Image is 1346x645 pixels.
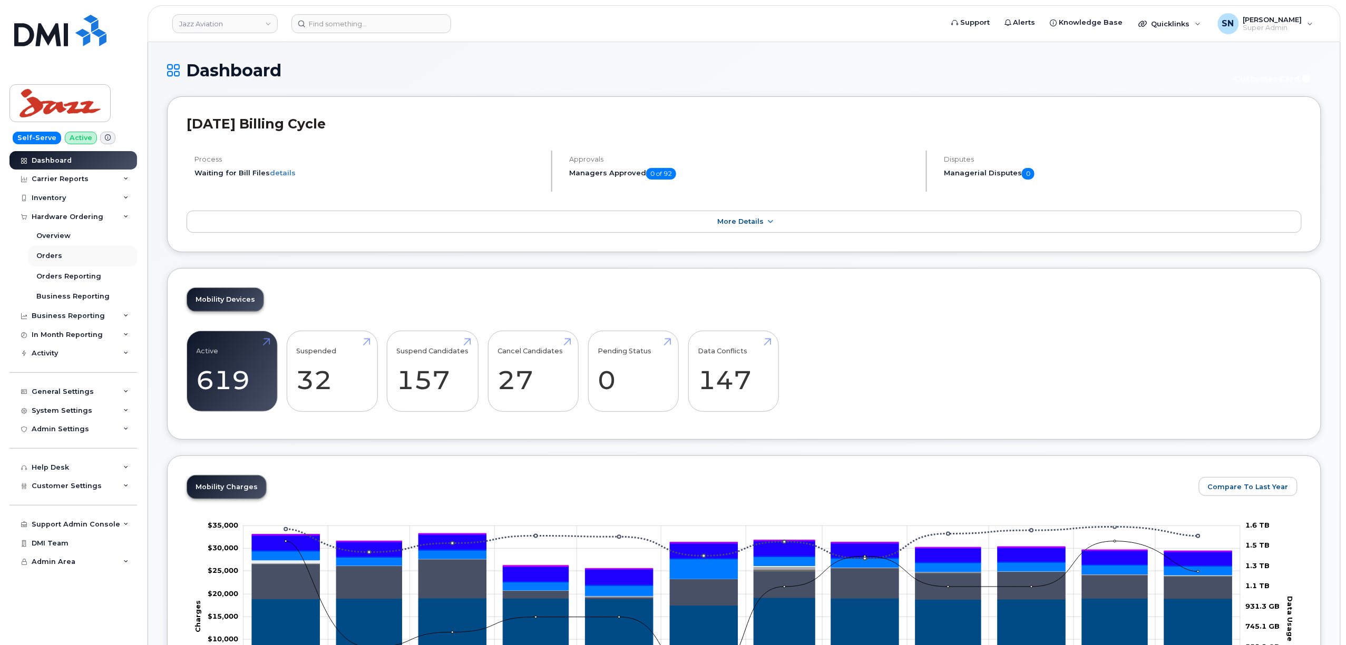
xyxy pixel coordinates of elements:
[208,521,238,529] tspan: $35,000
[1286,596,1294,641] tspan: Data Usage
[944,155,1302,163] h4: Disputes
[646,168,676,180] span: 0 of 92
[208,567,238,575] g: $0
[167,61,1221,80] h1: Dashboard
[208,543,238,552] g: $0
[698,336,769,406] a: Data Conflicts 147
[1022,168,1035,180] span: 0
[208,634,238,643] tspan: $10,000
[187,475,266,499] a: Mobility Charges
[569,155,917,163] h4: Approvals
[717,217,764,225] span: More Details
[1246,602,1280,610] tspan: 931.3 GB
[208,589,238,598] tspan: $20,000
[197,336,268,406] a: Active 619
[569,168,917,180] h5: Managers Approved
[208,567,238,575] tspan: $25,000
[194,168,542,178] li: Waiting for Bill Files
[252,550,1232,596] g: Features
[944,168,1302,180] h5: Managerial Disputes
[208,612,238,620] g: $0
[397,336,469,406] a: Suspend Candidates 157
[1246,541,1270,550] tspan: 1.5 TB
[252,559,1232,606] g: Roaming
[193,600,201,632] tspan: Charges
[297,336,368,406] a: Suspended 32
[270,168,296,177] a: details
[252,533,1232,569] g: QST
[1246,581,1270,590] tspan: 1.1 TB
[498,336,569,406] a: Cancel Candidates 27
[252,534,1232,584] g: HST
[1246,521,1270,529] tspan: 1.6 TB
[1246,622,1280,630] tspan: 745.1 GB
[187,116,1302,132] h2: [DATE] Billing Cycle
[208,612,238,620] tspan: $15,000
[1226,70,1321,88] button: Customer Card
[598,336,669,406] a: Pending Status 0
[1246,561,1270,570] tspan: 1.3 TB
[208,634,238,643] g: $0
[208,543,238,552] tspan: $30,000
[187,288,264,311] a: Mobility Devices
[1208,482,1289,492] span: Compare To Last Year
[208,521,238,529] g: $0
[1199,477,1298,496] button: Compare To Last Year
[194,155,542,163] h4: Process
[252,534,1232,570] g: PST
[208,589,238,598] g: $0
